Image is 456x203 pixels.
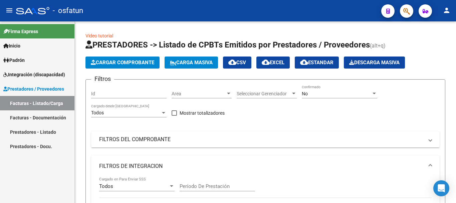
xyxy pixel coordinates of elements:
[3,71,65,78] span: Integración (discapacidad)
[295,57,339,69] button: Estandar
[223,57,251,69] button: CSV
[99,183,113,189] span: Todos
[443,6,451,14] mat-icon: person
[256,57,290,69] button: EXCEL
[91,60,154,66] span: Cargar Comprobante
[99,136,424,143] mat-panel-title: FILTROS DEL COMPROBANTE
[228,58,236,66] mat-icon: cloud_download
[165,57,218,69] button: Carga Masiva
[302,91,308,96] span: No
[85,57,160,69] button: Cargar Comprobante
[91,110,104,115] span: Todos
[85,40,370,49] span: PRESTADORES -> Listado de CPBTs Emitidos por Prestadores / Proveedores
[262,58,270,66] mat-icon: cloud_download
[5,6,13,14] mat-icon: menu
[370,42,386,49] span: (alt+q)
[228,60,246,66] span: CSV
[91,156,440,177] mat-expansion-panel-header: FILTROS DE INTEGRACION
[344,57,405,69] button: Descarga Masiva
[300,58,308,66] mat-icon: cloud_download
[172,91,226,97] span: Area
[3,42,20,49] span: Inicio
[300,60,333,66] span: Estandar
[91,74,114,84] h3: Filtros
[3,28,38,35] span: Firma Express
[433,180,449,196] div: Open Intercom Messenger
[180,109,225,117] span: Mostrar totalizadores
[53,3,83,18] span: - osfatun
[344,57,405,69] app-download-masive: Descarga masiva de comprobantes (adjuntos)
[85,33,113,38] a: Video tutorial
[237,91,291,97] span: Seleccionar Gerenciador
[3,57,25,64] span: Padrón
[99,163,424,170] mat-panel-title: FILTROS DE INTEGRACION
[349,60,400,66] span: Descarga Masiva
[3,85,64,93] span: Prestadores / Proveedores
[262,60,284,66] span: EXCEL
[91,131,440,147] mat-expansion-panel-header: FILTROS DEL COMPROBANTE
[170,60,213,66] span: Carga Masiva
